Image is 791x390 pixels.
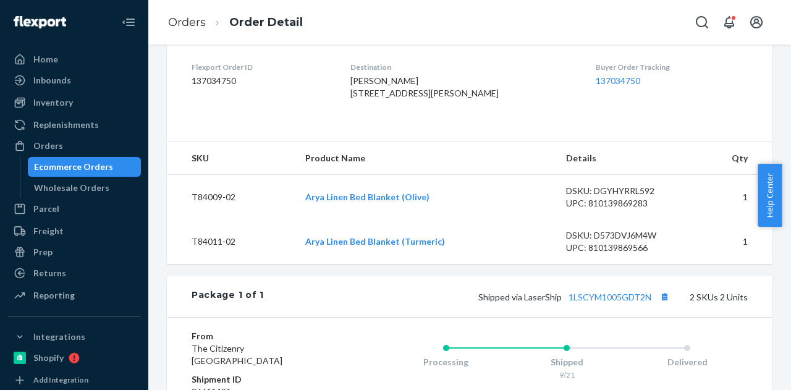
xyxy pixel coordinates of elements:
[566,185,680,197] div: DSKU: DGYHYRRL592
[7,70,141,90] a: Inbounds
[690,142,772,175] th: Qty
[7,263,141,283] a: Returns
[34,161,113,173] div: Ecommerce Orders
[656,289,672,305] button: Copy tracking number
[758,164,782,227] button: Help Center
[33,74,71,87] div: Inbounds
[167,175,295,220] td: T84009-02
[28,157,142,177] a: Ecommerce Orders
[690,219,772,264] td: 1
[690,10,714,35] button: Open Search Box
[7,115,141,135] a: Replenishments
[7,93,141,112] a: Inventory
[7,242,141,262] a: Prep
[28,178,142,198] a: Wholesale Orders
[14,16,66,28] img: Flexport logo
[566,229,680,242] div: DSKU: D573DVJ6M4W
[33,140,63,152] div: Orders
[192,330,336,342] dt: From
[7,327,141,347] button: Integrations
[295,142,556,175] th: Product Name
[33,119,99,131] div: Replenishments
[192,62,331,72] dt: Flexport Order ID
[33,203,59,215] div: Parcel
[33,246,53,258] div: Prep
[478,292,672,302] span: Shipped via LaserShip
[192,75,331,87] dd: 137034750
[7,199,141,219] a: Parcel
[167,219,295,264] td: T84011-02
[596,75,640,86] a: 137034750
[350,75,499,98] span: [PERSON_NAME] [STREET_ADDRESS][PERSON_NAME]
[7,221,141,241] a: Freight
[7,49,141,69] a: Home
[507,356,627,368] div: Shipped
[116,10,141,35] button: Close Navigation
[386,356,506,368] div: Processing
[158,4,313,41] ol: breadcrumbs
[33,225,64,237] div: Freight
[192,373,336,386] dt: Shipment ID
[33,53,58,66] div: Home
[305,192,429,202] a: Arya Linen Bed Blanket (Olive)
[627,356,748,368] div: Delivered
[717,10,742,35] button: Open notifications
[596,62,748,72] dt: Buyer Order Tracking
[192,289,264,305] div: Package 1 of 1
[350,62,577,72] dt: Destination
[566,242,680,254] div: UPC: 810139869566
[569,292,651,302] a: 1LSCYM1005GDT2N
[305,236,445,247] a: Arya Linen Bed Blanket (Turmeric)
[168,15,206,29] a: Orders
[7,373,141,388] a: Add Integration
[556,142,690,175] th: Details
[566,197,680,210] div: UPC: 810139869283
[507,370,627,380] div: 9/21
[33,331,85,343] div: Integrations
[34,182,109,194] div: Wholesale Orders
[7,286,141,305] a: Reporting
[7,136,141,156] a: Orders
[33,289,75,302] div: Reporting
[7,348,141,368] a: Shopify
[33,267,66,279] div: Returns
[744,10,769,35] button: Open account menu
[690,175,772,220] td: 1
[192,343,282,366] span: The Citizenry [GEOGRAPHIC_DATA]
[33,375,88,385] div: Add Integration
[33,96,73,109] div: Inventory
[264,289,748,305] div: 2 SKUs 2 Units
[167,142,295,175] th: SKU
[229,15,303,29] a: Order Detail
[33,352,64,364] div: Shopify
